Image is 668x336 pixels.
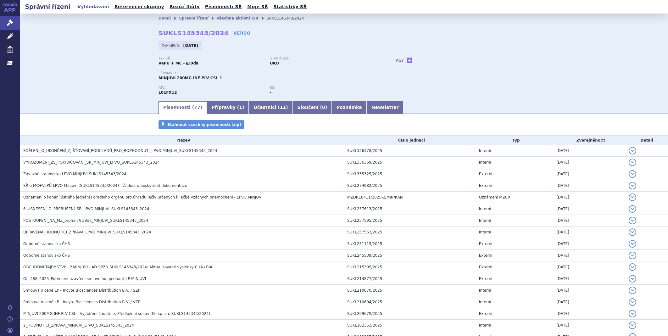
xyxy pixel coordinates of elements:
[479,253,492,258] span: Externí
[479,218,491,223] span: Interní
[344,168,476,180] td: SUKL335325/2025
[183,43,198,48] strong: [DATE]
[629,182,636,189] button: detail
[23,323,134,328] span: 2_HODNOTÍCÍ_ZPRÁVA_MINJUVI_LPVO_SUKLS145343_2024
[629,147,636,154] button: detail
[167,122,241,127] span: Stáhnout všechny písemnosti (zip)
[629,159,636,166] button: detail
[476,136,553,145] th: Typ
[344,285,476,296] td: SUKL210670/2025
[113,3,166,11] a: Referenční skupiny
[159,57,264,60] p: Typ SŘ:
[629,228,636,236] button: detail
[553,285,626,296] td: [DATE]
[479,277,492,281] span: Externí
[159,120,244,129] a: Stáhnout všechny písemnosti (zip)
[479,265,492,269] span: Externí
[23,207,149,211] span: 6_USNESENÍ_O_PŘERUŠENÍ_SŘ_LPVO MINJUVI_SUKLS145343_2024
[23,265,212,269] span: OBCHODNÍ TAJEMSTVÍ: LP MINJUVI - AD SPZN SUKLS145343/2024: Aktualizované výsledky CUA+BIA
[629,322,636,329] button: detail
[179,16,209,20] a: Správní řízení
[629,275,636,283] button: detail
[367,101,404,114] a: Newsletter
[280,105,286,110] span: 11
[407,58,412,63] a: +
[629,298,636,306] button: detail
[207,101,249,114] a: Přípravky (1)
[553,250,626,261] td: [DATE]
[553,215,626,227] td: [DATE]
[159,101,207,114] a: Písemnosti (77)
[203,3,244,11] a: Písemnosti SŘ
[344,203,476,215] td: SUKL257613/2025
[20,2,75,11] h2: Správní řízení
[23,172,126,176] span: Závazné stanovisko LPVO MINJUVI SUKLS145343/2024
[23,195,263,199] span: Oznámení o konání ústního jednání Poradního orgánu pro úhradu léčiv určených k léčbě vzácných one...
[344,215,476,227] td: SUKL257595/2025
[23,183,187,188] span: SŘ o MC+VaPÚ LPVO Minjuvi (SUKLS145343/2024) - Žádost o poskytnutí dokumentace
[293,101,332,114] a: Sloučení (0)
[344,136,476,145] th: Číslo jednací
[553,320,626,331] td: [DATE]
[479,207,491,211] span: Interní
[267,14,312,23] li: SUKLS145343/2024
[344,180,476,192] td: SUKL274982/2025
[479,242,492,246] span: Externí
[194,105,200,110] span: 77
[553,180,626,192] td: [DATE]
[479,311,492,316] span: Externí
[479,183,492,188] span: Externí
[629,170,636,178] button: detail
[20,136,344,145] th: Název
[23,288,140,293] span: Smlouva o ceně LP - Incyte Biosciences Distribution B.V. / SZP
[159,76,222,80] span: MINJUVI 200MG INF PLV CSL 1
[75,3,111,11] a: Vyhledávání
[553,203,626,215] td: [DATE]
[23,230,151,234] span: UPRAVENÁ_HODNOTÍCÍ_ZPRÁVA_LPVO MINJUVI_SUKLS145343_2024
[629,205,636,213] button: detail
[245,3,270,11] a: Moje SŘ
[344,296,476,308] td: SUKL210694/2025
[159,90,177,95] strong: TAFASITAMAB
[479,230,491,234] span: Interní
[553,273,626,285] td: [DATE]
[270,61,279,65] strong: UKO
[217,16,259,20] a: všechna aktivní ISŘ
[479,172,492,176] span: Externí
[271,3,309,11] a: Statistiky SŘ
[344,157,476,168] td: SUKL336369/2025
[344,273,476,285] td: SUKL214877/2025
[553,296,626,308] td: [DATE]
[344,238,476,250] td: SUKL251115/2025
[553,227,626,238] td: [DATE]
[553,157,626,168] td: [DATE]
[159,16,171,20] a: Domů
[159,71,381,75] p: Přípravek:
[629,252,636,259] button: detail
[344,320,476,331] td: SUKL182353/2025
[553,308,626,320] td: [DATE]
[553,261,626,273] td: [DATE]
[553,238,626,250] td: [DATE]
[479,195,510,199] span: Oznámení MZČR
[479,288,491,293] span: Interní
[629,287,636,294] button: detail
[479,148,491,153] span: Interní
[344,261,476,273] td: SUKL215395/2025
[159,61,198,65] strong: VaPÚ + MC - §39da
[239,105,242,110] span: 1
[553,192,626,203] td: [DATE]
[553,145,626,157] td: [DATE]
[553,136,626,145] th: Zveřejněno
[23,253,70,258] span: Odborné stanovisko ČHS
[629,193,636,201] button: detail
[479,323,491,328] span: Interní
[344,145,476,157] td: SUKL336378/2025
[629,263,636,271] button: detail
[629,310,636,317] button: detail
[270,86,375,90] p: RS:
[344,192,476,203] td: MZDR16411/2025-2/MIN/KAN
[344,227,476,238] td: SUKL257563/2025
[249,101,292,114] a: Účastníci (11)
[23,300,140,304] span: Smlouva o ceně LP - Incyte Biosciences Distribution B.V. / VZP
